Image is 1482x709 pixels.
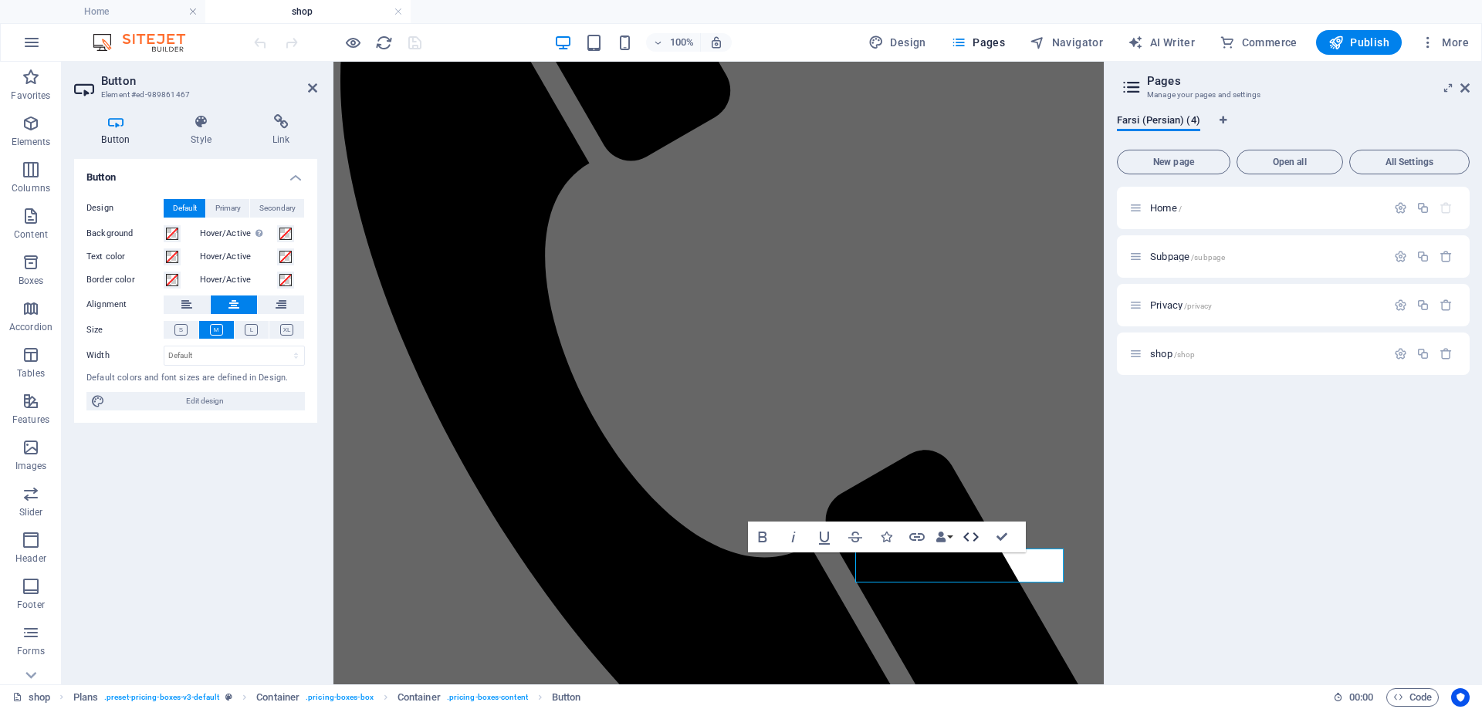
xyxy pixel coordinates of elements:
[1150,251,1225,262] span: Subpage
[73,688,581,707] nav: breadcrumb
[12,182,50,194] p: Columns
[19,506,43,518] p: Slider
[709,35,723,49] i: On resize automatically adjust zoom level to fit chosen device.
[398,688,441,707] span: Click to select. Double-click to edit
[375,34,393,52] i: Reload page
[1117,114,1470,143] div: Language Tabs
[646,33,701,52] button: 100%
[1150,348,1195,360] span: shop
[333,62,1104,684] iframe: To enrich screen reader interactions, please activate Accessibility in Grammarly extension settings
[862,30,932,55] div: Design (Ctrl+Alt+Y)
[1360,691,1362,703] span: :
[1386,688,1439,707] button: Code
[1328,35,1389,50] span: Publish
[15,460,47,472] p: Images
[1150,299,1212,311] span: Privacy
[259,199,296,218] span: Secondary
[1416,250,1430,263] div: Duplicate
[12,136,51,148] p: Elements
[1243,157,1336,167] span: Open all
[1117,150,1230,174] button: New page
[1416,299,1430,312] div: Duplicate
[987,522,1017,552] button: Confirm (Ctrl+⏎)
[902,522,932,552] button: Link
[86,271,164,289] label: Border color
[1124,157,1223,167] span: New page
[104,688,219,707] span: . preset-pricing-boxes-v3-default
[200,271,277,289] label: Hover/Active
[1128,35,1195,50] span: AI Writer
[17,367,45,380] p: Tables
[779,522,808,552] button: Italic (Ctrl+I)
[1394,347,1407,360] div: Settings
[164,199,205,218] button: Default
[9,321,52,333] p: Accordion
[748,522,777,552] button: Bold (Ctrl+B)
[862,30,932,55] button: Design
[1349,688,1373,707] span: 00 00
[73,688,98,707] span: Click to select. Double-click to edit
[1420,35,1469,50] span: More
[1117,111,1200,133] span: Farsi (Persian) (4)
[101,74,317,88] h2: Button
[86,321,164,339] label: Size
[1030,35,1103,50] span: Navigator
[1349,150,1470,174] button: All Settings
[19,275,44,287] p: Boxes
[1174,350,1196,359] span: /shop
[1147,88,1439,102] h3: Manage your pages and settings
[1179,204,1182,213] span: /
[250,199,304,218] button: Secondary
[1440,299,1453,312] div: Remove
[205,3,411,20] h4: shop
[841,522,870,552] button: Strikethrough
[1451,688,1470,707] button: Usercentrics
[1394,201,1407,214] div: Settings
[74,114,164,147] h4: Button
[1145,203,1386,213] div: Home/
[12,688,50,707] a: Click to cancel selection. Double-click to open Pages
[1316,30,1402,55] button: Publish
[1122,30,1201,55] button: AI Writer
[868,35,926,50] span: Design
[1416,201,1430,214] div: Duplicate
[86,248,164,266] label: Text color
[200,248,277,266] label: Hover/Active
[1393,688,1432,707] span: Code
[1440,201,1453,214] div: The startpage cannot be deleted
[1145,300,1386,310] div: Privacy/privacy
[164,114,245,147] h4: Style
[89,33,205,52] img: Editor Logo
[86,199,164,218] label: Design
[871,522,901,552] button: Icons
[1394,250,1407,263] div: Settings
[447,688,528,707] span: . pricing-boxes-content
[173,199,197,218] span: Default
[101,88,286,102] h3: Element #ed-989861467
[669,33,694,52] h6: 100%
[1237,150,1343,174] button: Open all
[86,295,164,314] label: Alignment
[225,693,232,701] i: This element is a customizable preset
[1333,688,1374,707] h6: Session time
[200,225,277,243] label: Hover/Active
[1416,347,1430,360] div: Duplicate
[374,33,393,52] button: reload
[110,392,300,410] span: Edit design
[956,522,986,552] button: HTML
[1220,35,1298,50] span: Commerce
[86,372,305,385] div: Default colors and font sizes are defined in Design.
[1150,202,1182,214] span: Click to open page
[1191,253,1225,262] span: /subpage
[12,414,49,426] p: Features
[256,688,299,707] span: Click to select. Double-click to edit
[1440,347,1453,360] div: Remove
[17,645,45,657] p: Forms
[1440,250,1453,263] div: Remove
[1356,157,1463,167] span: All Settings
[14,228,48,241] p: Content
[86,225,164,243] label: Background
[11,89,50,102] p: Favorites
[945,30,1011,55] button: Pages
[86,351,164,360] label: Width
